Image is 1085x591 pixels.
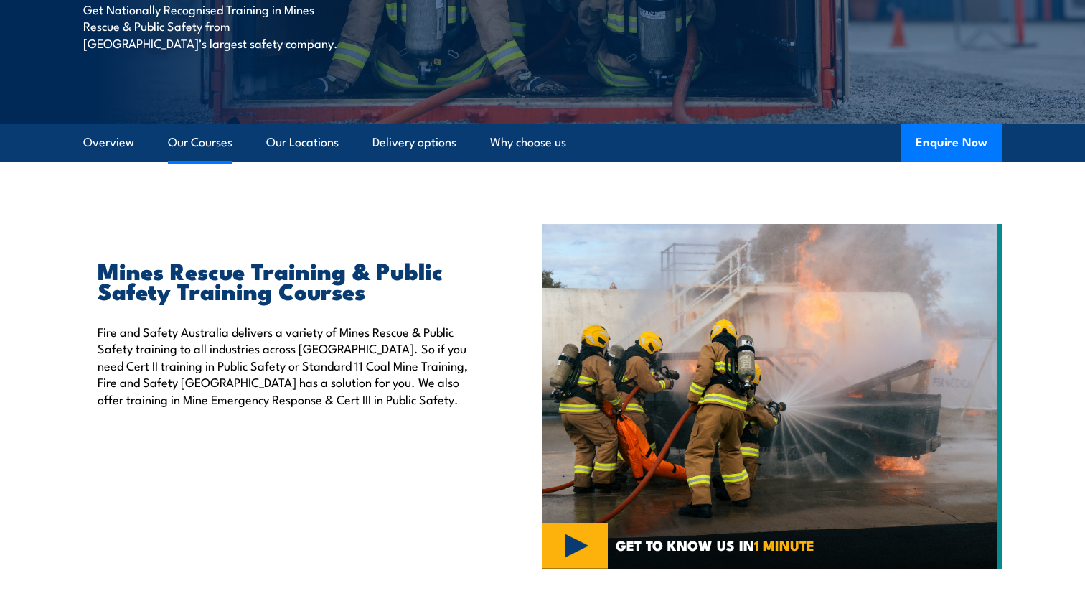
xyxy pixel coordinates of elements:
[490,124,566,162] a: Why choose us
[901,124,1002,162] button: Enquire Now
[98,323,476,407] p: Fire and Safety Australia delivers a variety of Mines Rescue & Public Safety training to all indu...
[168,124,232,162] a: Our Courses
[83,1,345,51] p: Get Nationally Recognised Training in Mines Rescue & Public Safety from [GEOGRAPHIC_DATA]’s large...
[616,539,814,552] span: GET TO KNOW US IN
[754,534,814,555] strong: 1 MINUTE
[542,224,1002,569] img: Mines Rescue Training & Public Safety COURSES
[266,124,339,162] a: Our Locations
[372,124,456,162] a: Delivery options
[83,124,134,162] a: Overview
[98,260,476,300] h2: Mines Rescue Training & Public Safety Training Courses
